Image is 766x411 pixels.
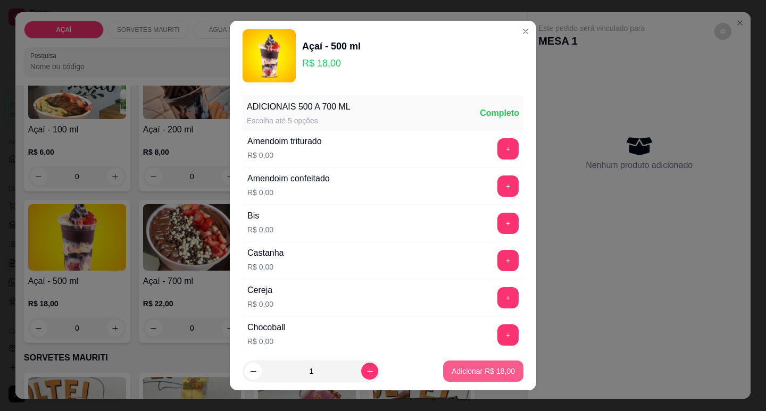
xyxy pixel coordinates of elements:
[302,56,361,71] p: R$ 18,00
[517,23,534,40] button: Close
[480,107,519,120] div: Completo
[361,363,378,380] button: increase-product-quantity
[247,321,285,334] div: Chocoball
[247,100,351,113] div: ADICIONAIS 500 A 700 ML
[443,360,523,382] button: Adicionar R$ 18,00
[247,172,330,185] div: Amendoim confeitado
[247,115,351,126] div: Escolha até 5 opções
[247,336,285,347] p: R$ 0,00
[497,250,519,271] button: add
[247,247,284,259] div: Castanha
[247,150,322,161] p: R$ 0,00
[245,363,262,380] button: decrease-product-quantity
[497,213,519,234] button: add
[247,135,322,148] div: Amendoim triturado
[247,209,273,222] div: Bis
[247,299,273,309] p: R$ 0,00
[302,39,361,54] div: Açaí - 500 ml
[452,366,515,376] p: Adicionar R$ 18,00
[247,284,273,297] div: Cereja
[497,138,519,160] button: add
[247,224,273,235] p: R$ 0,00
[497,324,519,346] button: add
[497,175,519,197] button: add
[247,262,284,272] p: R$ 0,00
[243,29,296,82] img: product-image
[247,187,330,198] p: R$ 0,00
[497,287,519,308] button: add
